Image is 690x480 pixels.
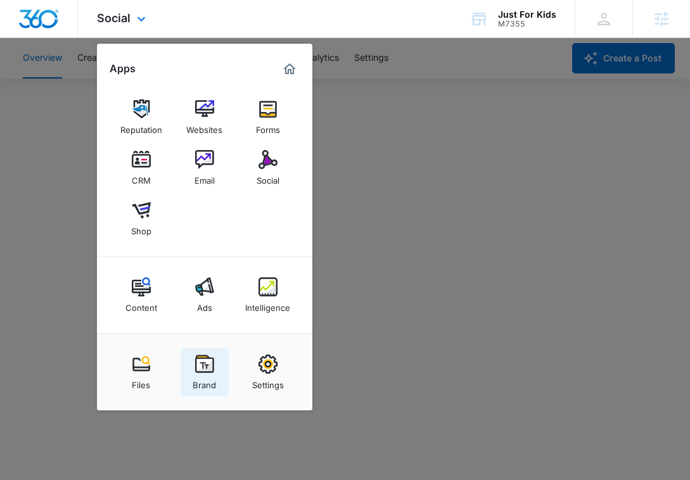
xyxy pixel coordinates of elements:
[195,169,215,186] div: Email
[256,118,280,135] div: Forms
[117,144,165,192] a: CRM
[125,296,157,313] div: Content
[244,93,292,141] a: Forms
[181,93,229,141] a: Websites
[244,271,292,319] a: Intelligence
[181,144,229,192] a: Email
[197,296,212,313] div: Ads
[110,63,136,75] h2: Apps
[279,59,300,79] a: Marketing 360® Dashboard
[244,144,292,192] a: Social
[244,348,292,396] a: Settings
[245,296,290,313] div: Intelligence
[120,118,162,135] div: Reputation
[181,348,229,396] a: Brand
[181,271,229,319] a: Ads
[117,93,165,141] a: Reputation
[257,169,279,186] div: Social
[117,194,165,243] a: Shop
[252,374,284,390] div: Settings
[132,374,150,390] div: Files
[131,220,151,236] div: Shop
[97,11,131,25] span: Social
[132,169,151,186] div: CRM
[186,118,222,135] div: Websites
[117,271,165,319] a: Content
[193,374,216,390] div: Brand
[498,9,556,20] div: account name
[498,20,556,28] div: account id
[117,348,165,396] a: Files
